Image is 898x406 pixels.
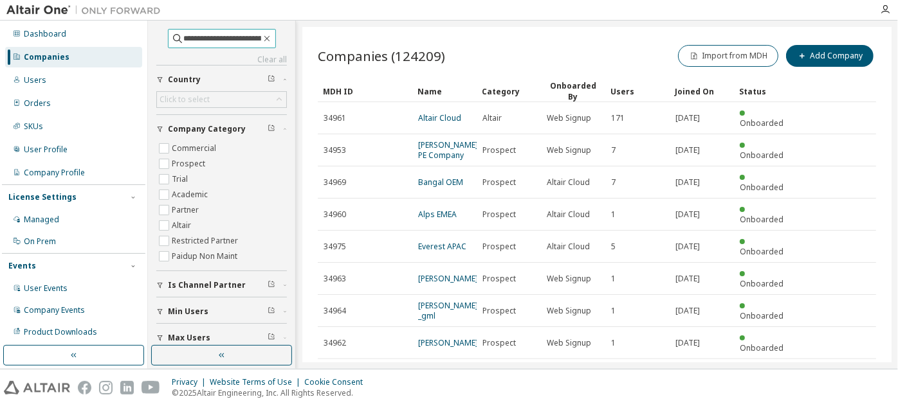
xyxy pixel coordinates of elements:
div: User Profile [24,145,68,155]
label: Academic [172,187,210,202]
span: Altair [482,113,502,123]
div: Company Profile [24,168,85,178]
div: Users [24,75,46,85]
span: 34953 [324,145,346,155]
label: Prospect [172,156,208,172]
span: [DATE] [675,177,700,188]
div: Cookie Consent [304,377,371,387]
div: MDH ID [323,81,407,101]
img: facebook.svg [78,381,91,394]
label: Trial [172,172,190,187]
span: Web Signup [547,306,591,316]
span: 34969 [324,177,346,188]
div: Joined On [675,81,729,101]
span: [DATE] [675,242,700,252]
span: 5 [611,242,616,252]
button: Country [156,66,287,94]
a: Altair Cloud [418,112,461,123]
span: Clear filter [268,280,275,290]
label: Paidup Non Maint [172,249,240,264]
span: Web Signup [547,338,591,348]
span: [DATE] [675,338,700,348]
a: Clear all [156,55,287,65]
div: Orders [24,98,51,109]
span: [DATE] [675,274,700,284]
span: 34964 [324,306,346,316]
span: Companies (124209) [318,47,445,65]
button: Import from MDH [678,45,778,67]
a: [PERSON_NAME] [418,273,478,284]
span: [DATE] [675,209,700,220]
span: Company Category [168,124,246,134]
label: Restricted Partner [172,233,241,249]
span: 34963 [324,274,346,284]
span: Onboarded [740,182,783,193]
img: instagram.svg [99,381,113,394]
span: Web Signup [547,113,591,123]
div: Click to select [160,94,210,105]
img: linkedin.svg [120,381,134,394]
div: Dashboard [24,29,66,39]
span: Min Users [168,306,208,317]
span: Onboarded [740,310,783,321]
span: Country [168,75,201,85]
div: User Events [24,283,68,294]
div: Privacy [172,377,210,387]
div: Website Terms of Use [210,377,304,387]
img: Altair One [6,4,167,17]
span: Prospect [482,338,516,348]
button: Min Users [156,297,287,326]
span: 34975 [324,242,346,252]
span: 1 [611,338,616,348]
div: Status [739,81,793,101]
div: On Prem [24,236,56,247]
span: 171 [611,113,625,123]
div: Name [417,81,472,101]
div: Onboarded By [546,80,600,102]
span: Clear filter [268,75,275,85]
button: Max Users [156,324,287,352]
span: Prospect [482,209,516,220]
span: 34960 [324,209,346,220]
span: Onboarded [740,246,783,257]
a: Bangal OEM [418,177,463,188]
span: 1 [611,306,616,316]
img: youtube.svg [142,381,160,394]
span: Altair Cloud [547,242,590,252]
div: Companies [24,52,69,62]
span: Clear filter [268,124,275,134]
label: Partner [172,202,201,218]
span: 34961 [324,113,346,123]
span: Prospect [482,145,516,155]
div: License Settings [8,192,77,202]
a: [PERSON_NAME] PE Company [418,139,478,161]
div: Category [482,81,536,101]
span: Onboarded [740,342,783,353]
span: Prospect [482,177,516,188]
p: © 2025 Altair Engineering, Inc. All Rights Reserved. [172,387,371,398]
div: SKUs [24,121,43,132]
span: Onboarded [740,214,783,225]
span: Clear filter [268,306,275,317]
div: Company Events [24,305,85,315]
span: Clear filter [268,333,275,343]
span: Max Users [168,333,210,343]
a: [PERSON_NAME] _gml [418,300,478,321]
a: Everest APAC [418,241,466,252]
div: Managed [24,215,59,225]
span: Is Channel Partner [168,280,246,290]
span: Altair Cloud [547,177,590,188]
img: altair_logo.svg [4,381,70,394]
a: Alps EMEA [418,209,457,220]
span: Altair Cloud [547,209,590,220]
span: [DATE] [675,306,700,316]
span: Web Signup [547,274,591,284]
span: Prospect [482,306,516,316]
span: Prospect [482,242,516,252]
div: Users [610,81,664,101]
span: Onboarded [740,278,783,289]
button: Add Company [786,45,874,67]
div: Click to select [157,92,286,107]
a: [PERSON_NAME] [418,337,478,348]
span: 1 [611,209,616,220]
